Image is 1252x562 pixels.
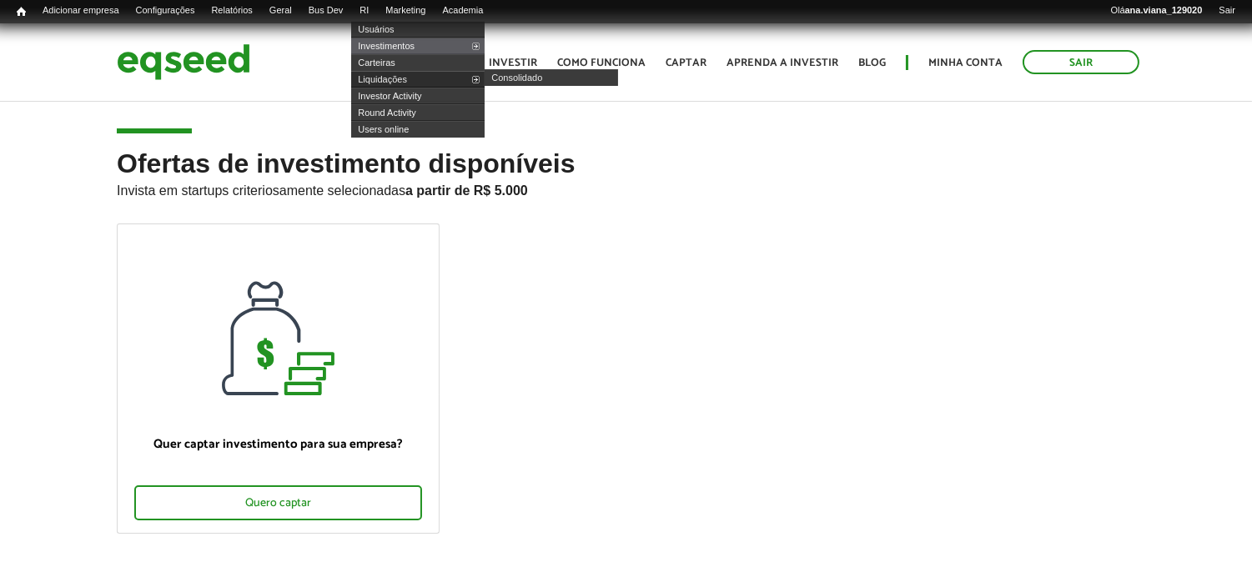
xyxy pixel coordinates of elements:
a: RI [351,4,377,18]
a: Quer captar investimento para sua empresa? Quero captar [117,223,440,534]
a: Oláana.viana_129020 [1103,4,1211,18]
a: Adicionar empresa [34,4,128,18]
a: Usuários [351,21,485,38]
a: Configurações [128,4,204,18]
a: Sair [1210,4,1244,18]
a: Sair [1023,50,1139,74]
a: Minha conta [928,58,1003,68]
a: Geral [261,4,300,18]
a: Início [8,4,34,20]
a: Como funciona [557,58,646,68]
a: Captar [666,58,706,68]
p: Invista em startups criteriosamente selecionadas [117,178,1135,198]
p: Quer captar investimento para sua empresa? [134,437,422,452]
a: Academia [435,4,492,18]
div: Quero captar [134,485,422,520]
a: Bus Dev [300,4,352,18]
a: Relatórios [203,4,260,18]
a: Blog [858,58,886,68]
strong: a partir de R$ 5.000 [405,183,528,198]
img: EqSeed [117,40,250,84]
a: Aprenda a investir [727,58,838,68]
a: Investir [489,58,537,68]
h2: Ofertas de investimento disponíveis [117,149,1135,223]
strong: ana.viana_129020 [1125,5,1203,15]
span: Início [17,6,26,18]
a: Marketing [377,4,434,18]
